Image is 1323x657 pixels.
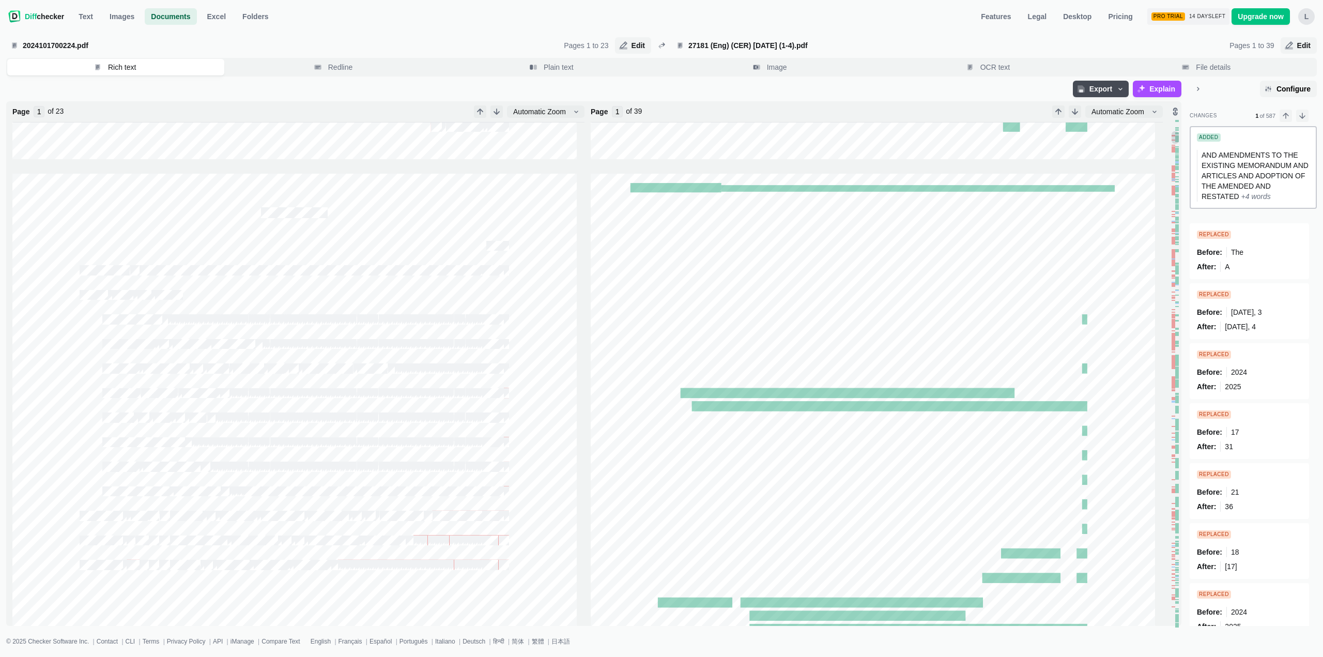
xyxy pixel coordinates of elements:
span: 2024 [1231,608,1247,616]
a: API [213,638,223,645]
button: Minimize sidebar [1190,81,1206,97]
span: After: [1197,501,1216,512]
span: OCR text [978,62,1012,72]
span: After: [1197,621,1216,632]
button: File details [1099,59,1316,75]
button: Explain [1133,81,1181,97]
span: Export [1087,84,1114,94]
a: 简体 [512,638,524,645]
span: Upgrade now [1236,11,1286,22]
span: Text [76,11,95,22]
a: Pricing [1102,8,1139,25]
span: Explain [1147,84,1177,94]
a: iManage [230,638,254,645]
strong: Page [591,106,608,117]
span: 27181 (Eng) (CER) [DATE] (1-4).pdf [686,40,1219,51]
a: Images [103,8,141,25]
div: L [1298,8,1315,25]
div: Pages 1 to 39 [1229,40,1274,51]
button: Redline [225,59,442,75]
span: Configure [1274,84,1313,94]
div: Replaced [1197,231,1231,239]
button: Previous Page [1052,105,1065,118]
a: Desktop [1057,8,1098,25]
a: Español [370,638,392,645]
span: Legal [1026,11,1049,22]
div: Replaced [1197,291,1231,299]
a: Features [975,8,1017,25]
span: Diff [25,12,37,21]
a: Legal [1022,8,1053,25]
span: Before: [1197,547,1222,557]
div: Pages 1 to 23 [564,40,608,51]
a: Diffchecker [8,8,64,25]
span: 2024101700224.pdf [21,40,553,51]
span: 2024101700224.pdf [6,37,558,54]
a: हिन्दी [493,638,504,645]
div: of [48,106,64,116]
a: English [311,638,331,645]
span: Edit [1295,40,1313,51]
span: After: [1197,561,1216,572]
div: Replaced [1197,410,1231,419]
span: Before: [1197,307,1222,317]
strong: Page [12,106,29,117]
span: 23 [56,107,64,115]
span: The [1231,248,1243,256]
span: After: [1197,322,1216,332]
span: After: [1197,381,1216,392]
span: Desktop [1061,11,1094,22]
a: Privacy Policy [167,638,206,645]
span: Before: [1197,247,1222,257]
div: Replaced [1197,350,1231,359]
span: Before: [1197,367,1222,377]
span: [DATE], 4 [1225,323,1256,331]
div: Added [1197,133,1221,142]
a: 繁體 [532,638,544,645]
button: Configure [1260,81,1317,97]
span: 2025 [1225,383,1241,391]
button: Next Page [490,105,503,118]
button: OCR text [880,59,1097,75]
a: Terms [143,638,160,645]
div: Changes [1190,113,1217,119]
span: Images [107,11,136,22]
div: Pro Trial [1151,12,1185,21]
button: Export [1073,81,1129,97]
button: Rich text [7,59,224,75]
a: Contact [97,638,118,645]
a: 日本語 [551,638,570,645]
span: 27181 (Eng) (CER) 8 October 1520 (1-4).pdf [672,37,1223,54]
span: Edit [629,40,647,51]
span: 31 [1225,442,1233,451]
a: Português [399,638,428,645]
span: [17] [1225,562,1237,571]
button: Automatic Zoom [1085,105,1163,118]
li: © 2025 Checker Software Inc. [6,636,97,647]
span: After: [1197,441,1216,452]
span: 18 [1231,548,1239,556]
button: Edit [615,37,651,54]
a: Italiano [435,638,455,645]
div: Replaced [1197,590,1231,599]
span: 39 [634,107,642,115]
span: Folders [240,11,271,22]
span: Documents [149,11,192,22]
span: of 587 [1259,113,1275,119]
button: Edit [1281,37,1317,54]
span: Rich text [106,62,138,72]
span: Pricing [1106,11,1134,22]
span: 14 days left [1189,13,1225,20]
span: AND AMENDMENTS TO THE EXISTING MEMORANDUM AND ARTICLES AND ADOPTION OF THE AMENDED AND RESTATED [1202,151,1310,201]
span: File details [1194,62,1233,72]
span: A [1225,263,1229,271]
span: Plain text [542,62,576,72]
a: Documents [145,8,196,25]
label: 27181 (Eng) (CER) 8 October 1520 (1-4).pdf upload [672,37,1223,54]
span: Features [979,11,1013,22]
button: Next Change [1296,110,1309,122]
div: Replaced [1197,530,1231,539]
span: Before: [1197,607,1222,617]
span: 36 [1225,502,1233,511]
div: Replaced [1197,470,1231,479]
